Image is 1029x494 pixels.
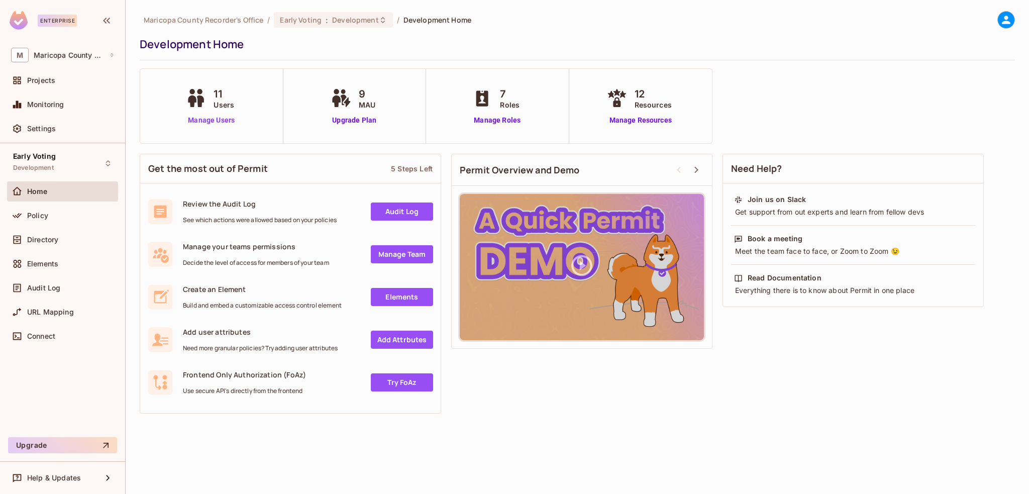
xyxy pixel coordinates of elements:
div: Development Home [140,37,1010,52]
span: Home [27,187,48,195]
span: 11 [214,86,234,102]
span: Settings [27,125,56,133]
div: Meet the team face to face, or Zoom to Zoom 😉 [734,246,972,256]
span: Review the Audit Log [183,199,337,209]
span: Frontend Only Authorization (FoAz) [183,370,306,379]
div: Everything there is to know about Permit in one place [734,285,972,295]
div: Enterprise [38,15,77,27]
span: 9 [359,86,375,102]
span: Need more granular policies? Try adding user attributes [183,344,338,352]
span: : [325,16,329,24]
span: Development [332,15,378,25]
a: Manage Users [183,115,239,126]
span: See which actions were allowed based on your policies [183,216,337,224]
a: Manage Roles [470,115,525,126]
a: Manage Team [371,245,433,263]
span: Development [13,164,54,172]
span: Build and embed a customizable access control element [183,302,342,310]
span: 12 [635,86,672,102]
a: Upgrade Plan [329,115,380,126]
span: Create an Element [183,284,342,294]
span: URL Mapping [27,308,74,316]
a: Audit Log [371,203,433,221]
span: Directory [27,236,58,244]
span: Projects [27,76,55,84]
span: Need Help? [731,162,782,175]
span: Elements [27,260,58,268]
div: Get support from out experts and learn from fellow devs [734,207,972,217]
span: 7 [500,86,520,102]
span: Connect [27,332,55,340]
li: / [267,15,270,25]
a: Elements [371,288,433,306]
span: Get the most out of Permit [148,162,268,175]
div: Read Documentation [748,273,821,283]
span: MAU [359,100,375,110]
span: Users [214,100,234,110]
span: Monitoring [27,101,64,109]
span: Manage your teams permissions [183,242,329,251]
button: Upgrade [8,437,117,453]
span: Workspace: Maricopa County Recorder's Office [34,51,104,59]
span: Decide the level of access for members of your team [183,259,329,267]
a: Try FoAz [371,373,433,391]
img: SReyMgAAAABJRU5ErkJggg== [10,11,28,30]
span: Development Home [403,15,471,25]
span: Policy [27,212,48,220]
span: Use secure API's directly from the frontend [183,387,306,395]
div: Join us on Slack [748,194,806,205]
span: Permit Overview and Demo [460,164,580,176]
a: Add Attrbutes [371,331,433,349]
span: Roles [500,100,520,110]
li: / [397,15,399,25]
span: the active workspace [144,15,263,25]
span: Early Voting [280,15,322,25]
span: Early Voting [13,152,56,160]
span: Audit Log [27,284,60,292]
a: Manage Resources [604,115,677,126]
span: Add user attributes [183,327,338,337]
span: Resources [635,100,672,110]
div: 5 Steps Left [391,164,433,173]
div: Book a meeting [748,234,802,244]
span: Help & Updates [27,474,81,482]
span: M [11,48,29,62]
